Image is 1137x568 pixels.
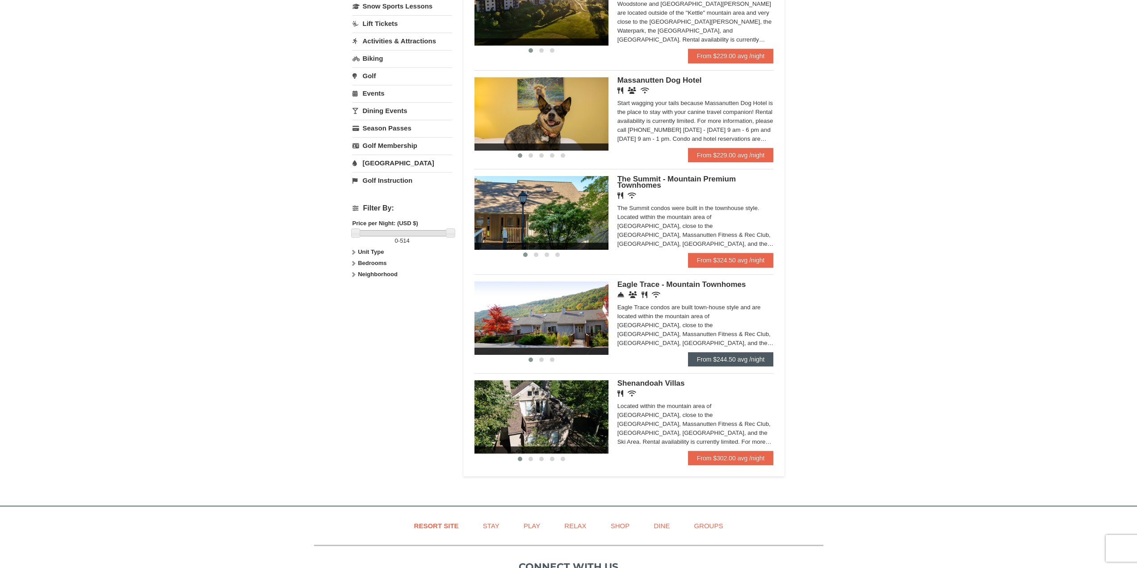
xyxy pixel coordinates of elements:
[352,102,452,119] a: Dining Events
[512,516,551,536] a: Play
[617,303,774,348] div: Eagle Trace condos are built town-house style and are located within the mountain area of [GEOGRA...
[688,49,774,63] a: From $229.00 avg /night
[395,237,398,244] span: 0
[352,33,452,49] a: Activities & Attractions
[617,280,746,289] span: Eagle Trace - Mountain Townhomes
[352,137,452,154] a: Golf Membership
[358,271,398,278] strong: Neighborhood
[352,172,452,189] a: Golf Instruction
[617,175,736,189] span: The Summit - Mountain Premium Townhomes
[652,291,660,298] i: Wireless Internet (free)
[642,516,681,536] a: Dine
[617,99,774,143] div: Start wagging your tails because Massanutten Dog Hotel is the place to stay with your canine trav...
[628,87,636,94] i: Banquet Facilities
[628,192,636,199] i: Wireless Internet (free)
[352,67,452,84] a: Golf
[352,50,452,67] a: Biking
[617,204,774,248] div: The Summit condos were built in the townhouse style. Located within the mountain area of [GEOGRAP...
[358,248,384,255] strong: Unit Type
[400,237,410,244] span: 514
[642,291,647,298] i: Restaurant
[600,516,641,536] a: Shop
[688,148,774,162] a: From $229.00 avg /night
[617,291,624,298] i: Concierge Desk
[403,516,470,536] a: Resort Site
[617,76,702,84] span: Massanutten Dog Hotel
[688,352,774,366] a: From $244.50 avg /night
[352,15,452,32] a: Lift Tickets
[553,516,597,536] a: Relax
[352,236,452,245] label: -
[688,253,774,267] a: From $324.50 avg /night
[683,516,734,536] a: Groups
[358,260,386,266] strong: Bedrooms
[352,85,452,101] a: Events
[688,451,774,465] a: From $302.00 avg /night
[617,87,623,94] i: Restaurant
[617,192,623,199] i: Restaurant
[628,390,636,397] i: Wireless Internet (free)
[617,379,685,387] span: Shenandoah Villas
[641,87,649,94] i: Wireless Internet (free)
[629,291,637,298] i: Conference Facilities
[617,390,623,397] i: Restaurant
[352,220,418,227] strong: Price per Night: (USD $)
[472,516,511,536] a: Stay
[617,402,774,446] div: Located within the mountain area of [GEOGRAPHIC_DATA], close to the [GEOGRAPHIC_DATA], Massanutte...
[352,120,452,136] a: Season Passes
[352,155,452,171] a: [GEOGRAPHIC_DATA]
[352,204,452,212] h4: Filter By:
